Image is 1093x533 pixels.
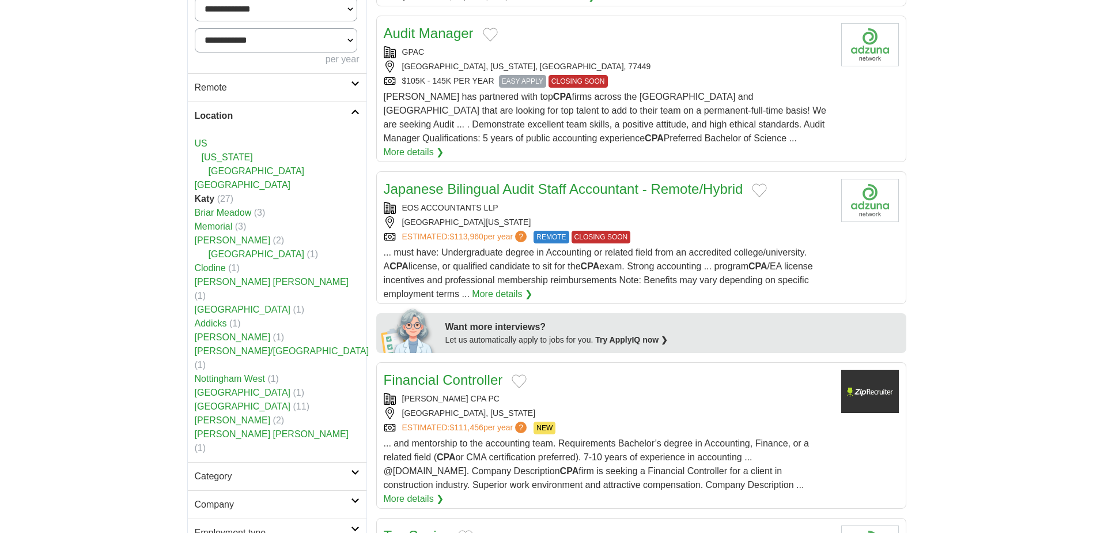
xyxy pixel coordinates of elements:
[273,235,285,245] span: (2)
[195,194,215,204] strong: Katy
[384,75,832,88] div: $105K - 145K PER YEAR
[267,374,279,384] span: (1)
[195,346,369,356] a: [PERSON_NAME]/[GEOGRAPHIC_DATA]
[841,370,899,413] img: Company logo
[449,423,483,432] span: $111,456
[195,305,291,314] a: [GEOGRAPHIC_DATA]
[384,202,832,214] div: EOS ACCOUNTANTS LLP
[384,25,474,41] a: Audit Manager
[195,360,206,370] span: (1)
[841,179,899,222] img: Company logo
[195,498,351,512] h2: Company
[217,194,233,204] span: (27)
[384,372,503,388] a: Financial Controller
[195,318,227,328] a: Addicks
[384,393,832,405] div: [PERSON_NAME] CPA PC
[209,249,305,259] a: [GEOGRAPHIC_DATA]
[273,332,285,342] span: (1)
[293,305,305,314] span: (1)
[195,429,349,439] a: [PERSON_NAME] [PERSON_NAME]
[549,75,608,88] span: CLOSING SOON
[195,138,207,148] a: US
[195,443,206,453] span: (1)
[534,422,555,434] span: NEW
[195,332,271,342] a: [PERSON_NAME]
[384,492,444,506] a: More details ❯
[748,261,767,271] strong: CPA
[437,452,456,462] strong: CPA
[195,222,233,231] a: Memorial
[384,181,743,197] a: Japanese Bilingual Audit Staff Accountant - Remote/Hybrid
[209,166,305,176] a: [GEOGRAPHIC_DATA]
[445,320,899,334] div: Want more interviews?
[389,261,409,271] strong: CPA
[534,231,569,243] span: REMOTE
[195,263,226,273] a: Clodine
[483,28,498,42] button: Add to favorite jobs
[384,247,813,299] span: ... must have: Undergraduate degree in Accounting or related field from an accredited college/uni...
[472,287,532,301] a: More details ❯
[645,133,664,143] strong: CPA
[195,81,351,95] h2: Remote
[228,263,240,273] span: (1)
[195,470,351,483] h2: Category
[384,92,826,143] span: [PERSON_NAME] has partnered with top firms across the [GEOGRAPHIC_DATA] and [GEOGRAPHIC_DATA] tha...
[235,222,247,231] span: (3)
[195,374,265,384] a: Nottingham West
[384,46,832,58] div: GPAC
[195,401,291,411] a: [GEOGRAPHIC_DATA]
[229,318,241,328] span: (1)
[188,490,366,519] a: Company
[595,335,668,344] a: Try ApplyIQ now ❯
[841,23,899,66] img: Company logo
[445,334,899,346] div: Let us automatically apply to jobs for you.
[402,231,530,243] a: ESTIMATED:$113,960per year?
[195,208,252,217] a: Briar Meadow
[384,145,444,159] a: More details ❯
[195,180,291,190] a: [GEOGRAPHIC_DATA]
[195,277,349,287] a: [PERSON_NAME] [PERSON_NAME]
[384,61,832,73] div: [GEOGRAPHIC_DATA], [US_STATE], [GEOGRAPHIC_DATA], 77449
[581,261,600,271] strong: CPA
[752,183,767,197] button: Add to favorite jobs
[560,466,579,476] strong: CPA
[515,231,527,242] span: ?
[381,307,437,353] img: apply-iq-scientist.png
[195,109,351,123] h2: Location
[449,232,483,241] span: $113,960
[512,374,527,388] button: Add to favorite jobs
[402,422,530,434] a: ESTIMATED:$111,456per year?
[515,422,527,433] span: ?
[195,291,206,301] span: (1)
[202,152,253,162] a: [US_STATE]
[384,438,810,490] span: ... and mentorship to the accounting team. Requirements Bachelor’s degree in Accounting, Finance,...
[188,462,366,490] a: Category
[384,216,832,228] div: [GEOGRAPHIC_DATA][US_STATE]
[254,208,266,217] span: (3)
[195,235,271,245] a: [PERSON_NAME]
[273,415,285,425] span: (2)
[384,407,832,419] div: [GEOGRAPHIC_DATA], [US_STATE]
[293,401,309,411] span: (11)
[188,73,366,102] a: Remote
[572,231,631,243] span: CLOSING SOON
[553,92,572,102] strong: CPA
[195,388,291,397] a: [GEOGRAPHIC_DATA]
[293,388,305,397] span: (1)
[188,102,366,130] a: Location
[307,249,319,259] span: (1)
[195,415,271,425] a: [PERSON_NAME]
[195,52,360,66] div: per year
[499,75,546,88] span: EASY APPLY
